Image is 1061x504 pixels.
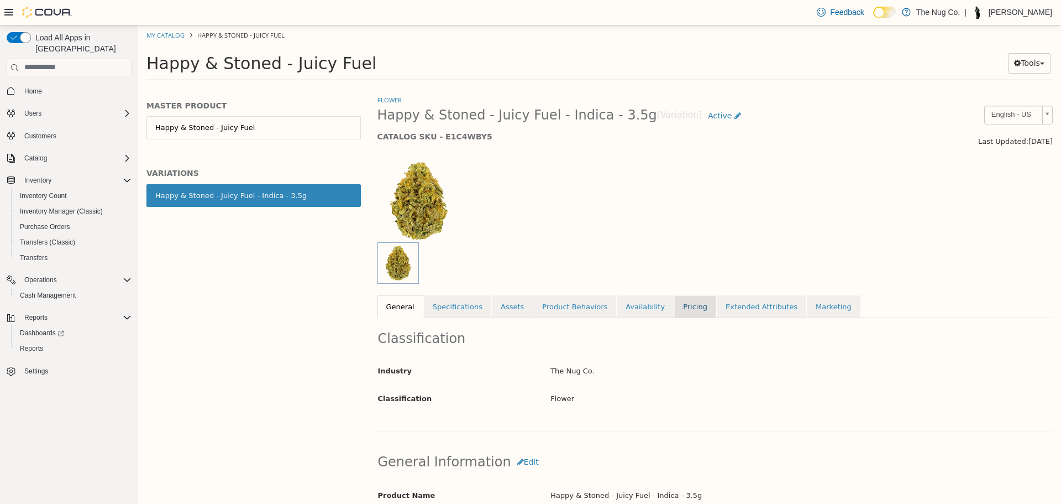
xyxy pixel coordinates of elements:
[812,1,868,23] a: Feedback
[15,189,71,202] a: Inventory Count
[846,80,915,99] a: English - US
[964,6,967,19] p: |
[20,329,64,337] span: Dashboards
[20,311,132,324] span: Reports
[870,28,912,48] button: Tools
[22,7,72,18] img: Cova
[7,79,132,408] nav: Complex example
[31,32,132,54] span: Load All Apps in [GEOGRAPHIC_DATA]
[2,128,136,144] button: Customers
[519,86,564,95] small: [Variation]
[373,427,407,447] button: Edit
[354,270,395,293] a: Assets
[11,188,136,204] button: Inventory Count
[971,6,984,19] div: Thomas Leeder
[20,311,52,324] button: Reports
[24,109,41,118] span: Users
[15,342,48,355] a: Reports
[8,75,223,85] h5: MASTER PRODUCT
[15,251,52,264] a: Transfers
[11,250,136,266] button: Transfers
[24,176,51,185] span: Inventory
[404,364,922,383] div: Flower
[2,173,136,188] button: Inventory
[15,236,80,249] a: Transfers (Classic)
[15,220,75,233] a: Purchase Orders
[239,270,285,293] a: General
[2,150,136,166] button: Catalog
[15,220,132,233] span: Purchase Orders
[240,369,294,377] span: Classification
[20,365,52,378] a: Settings
[873,7,896,18] input: Dark Mode
[395,270,478,293] a: Product Behaviors
[59,6,146,14] span: Happy & Stoned - Juicy Fuel
[536,270,578,293] a: Pricing
[15,205,132,218] span: Inventory Manager (Classic)
[11,204,136,219] button: Inventory Manager (Classic)
[989,6,1052,19] p: [PERSON_NAME]
[8,6,46,14] a: My Catalog
[24,313,48,322] span: Reports
[15,236,132,249] span: Transfers (Classic)
[239,70,264,79] a: Flower
[2,106,136,121] button: Users
[11,219,136,235] button: Purchase Orders
[830,7,864,18] span: Feedback
[479,270,535,293] a: Availability
[847,81,900,98] span: English - US
[24,276,57,284] span: Operations
[20,344,43,353] span: Reports
[20,207,103,216] span: Inventory Manager (Classic)
[240,305,915,322] h2: Classification
[15,251,132,264] span: Transfers
[20,253,48,262] span: Transfers
[890,112,915,120] span: [DATE]
[15,326,69,340] a: Dashboards
[20,273,61,287] button: Operations
[240,466,297,474] span: Product Name
[579,270,668,293] a: Extended Attributes
[20,152,51,165] button: Catalog
[2,83,136,99] button: Home
[20,85,46,98] a: Home
[916,6,960,19] p: The Nug Co.
[20,364,132,378] span: Settings
[8,91,223,114] a: Happy & Stoned - Juicy Fuel
[286,270,353,293] a: Specifications
[239,134,322,217] img: 150
[840,112,890,120] span: Last Updated:
[24,154,47,163] span: Catalog
[404,461,922,480] div: Happy & Stoned - Juicy Fuel - Indica - 3.5g
[20,129,132,143] span: Customers
[15,289,132,302] span: Cash Management
[570,86,593,95] span: Active
[15,205,107,218] a: Inventory Manager (Classic)
[240,427,915,447] h2: General Information
[24,87,42,96] span: Home
[20,84,132,98] span: Home
[11,325,136,341] a: Dashboards
[20,273,132,287] span: Operations
[239,81,519,98] span: Happy & Stoned - Juicy Fuel - Indica - 3.5g
[2,310,136,325] button: Reports
[239,106,742,116] h5: CATALOG SKU - E1C4WBY5
[20,238,75,247] span: Transfers (Classic)
[20,152,132,165] span: Catalog
[20,191,67,200] span: Inventory Count
[20,222,70,231] span: Purchase Orders
[15,289,80,302] a: Cash Management
[15,342,132,355] span: Reports
[24,367,48,376] span: Settings
[20,129,61,143] a: Customers
[11,288,136,303] button: Cash Management
[669,270,722,293] a: Marketing
[8,28,238,48] span: Happy & Stoned - Juicy Fuel
[8,143,223,153] h5: VARIATIONS
[20,174,56,187] button: Inventory
[2,363,136,379] button: Settings
[2,272,136,288] button: Operations
[20,107,132,120] span: Users
[15,326,132,340] span: Dashboards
